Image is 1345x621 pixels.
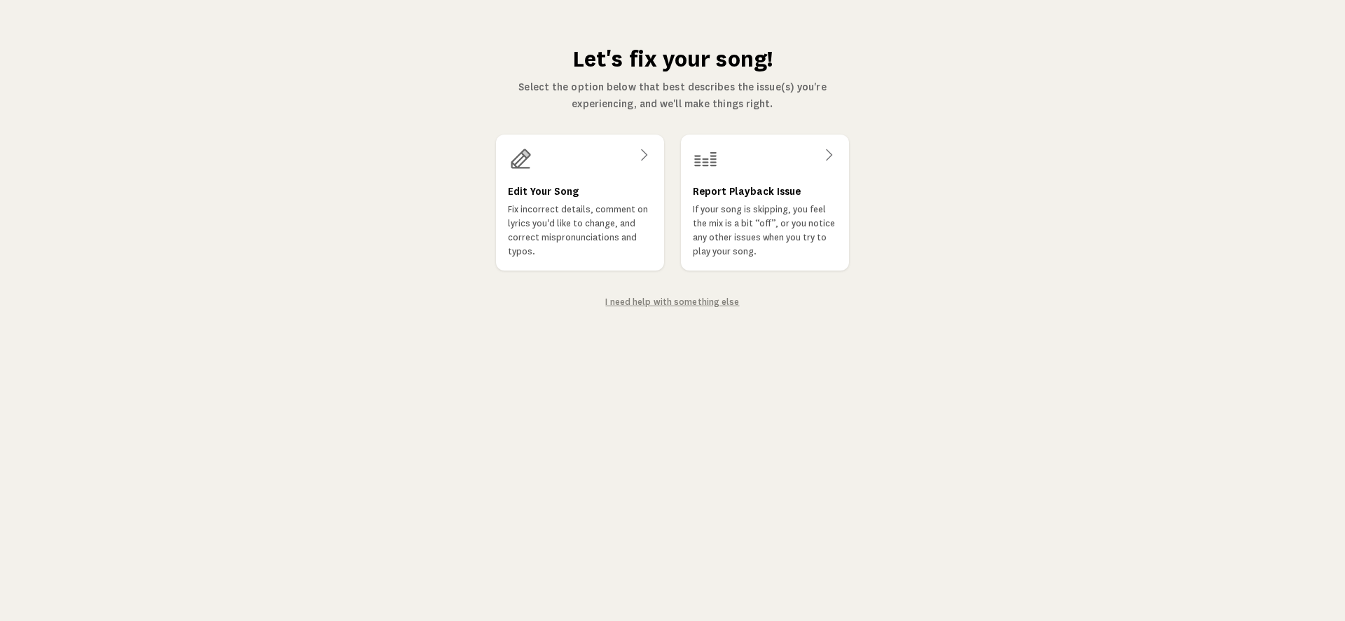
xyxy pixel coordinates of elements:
[495,45,850,73] h1: Let's fix your song!
[605,297,739,307] a: I need help with something else
[495,79,850,112] p: Select the option below that best describes the issue(s) you're experiencing, and we'll make thin...
[693,183,801,200] h3: Report Playback Issue
[693,203,837,259] p: If your song is skipping, you feel the mix is a bit “off”, or you notice any other issues when yo...
[508,203,652,259] p: Fix incorrect details, comment on lyrics you'd like to change, and correct mispronunciations and ...
[681,135,849,271] a: Report Playback IssueIf your song is skipping, you feel the mix is a bit “off”, or you notice any...
[508,183,579,200] h3: Edit Your Song
[496,135,664,271] a: Edit Your SongFix incorrect details, comment on lyrics you'd like to change, and correct mispronu...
